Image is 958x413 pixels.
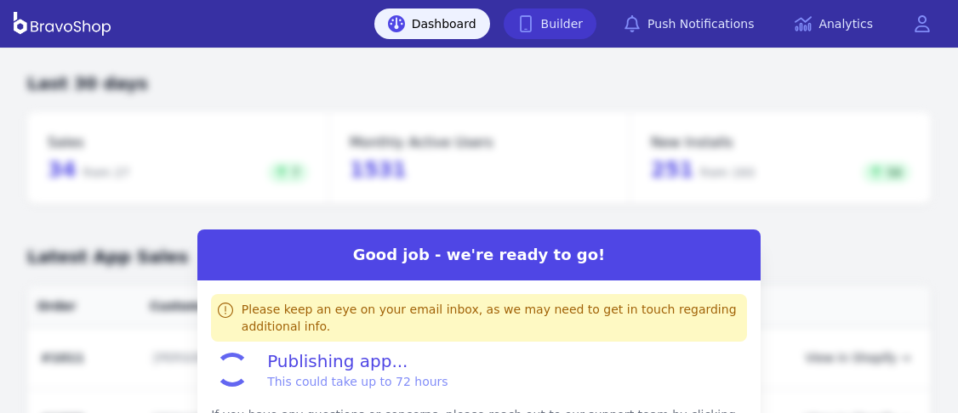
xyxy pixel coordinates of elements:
[374,8,490,39] a: Dashboard
[197,243,761,267] h2: Good job - we're ready to go!
[267,349,448,390] span: Publishing app...
[14,12,111,36] img: BravoShop
[267,373,448,390] span: This could take up to 72 hours
[781,8,887,39] a: Analytics
[504,8,597,39] a: Builder
[610,8,767,39] a: Push Notifications
[242,301,740,335] div: Please keep an eye on your email inbox, as we may need to get in touch regarding additional info.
